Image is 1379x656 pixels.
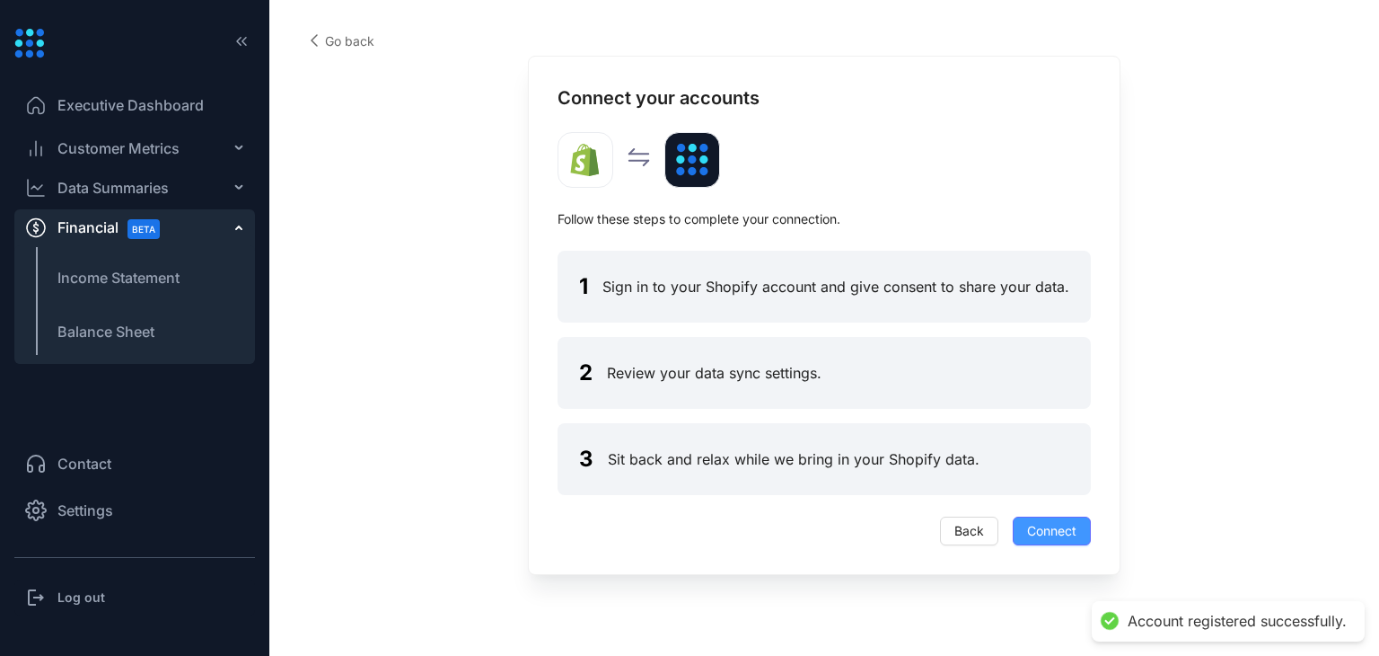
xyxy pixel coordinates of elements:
span: Settings [57,500,113,521]
h4: 3 [579,445,593,474]
span: Executive Dashboard [57,94,204,116]
button: Connect [1013,517,1091,545]
button: Go back [296,27,389,56]
span: Balance Sheet [57,321,154,342]
span: Customer Metrics [57,137,180,159]
span: BETA [127,219,160,239]
div: Account registered successfully. [1128,612,1347,631]
h3: Log out [57,589,105,607]
span: Review your data sync settings. [607,362,821,384]
span: Connect [1027,521,1076,541]
span: Financial [57,208,176,248]
div: Data Summaries [57,177,169,199]
h4: Connect your accounts [558,85,1091,111]
button: Back [940,517,998,545]
h4: 1 [579,272,588,301]
span: Sign in to your Shopify account and give consent to share your data. [602,276,1069,297]
span: Sit back and relax while we bring in your Shopify data. [608,448,979,470]
span: Go back [325,31,374,51]
span: Income Statement [57,267,180,288]
span: Back [954,521,984,541]
h4: 2 [579,359,593,387]
span: Follow these steps to complete your connection. [558,209,1091,229]
span: Contact [57,453,111,474]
